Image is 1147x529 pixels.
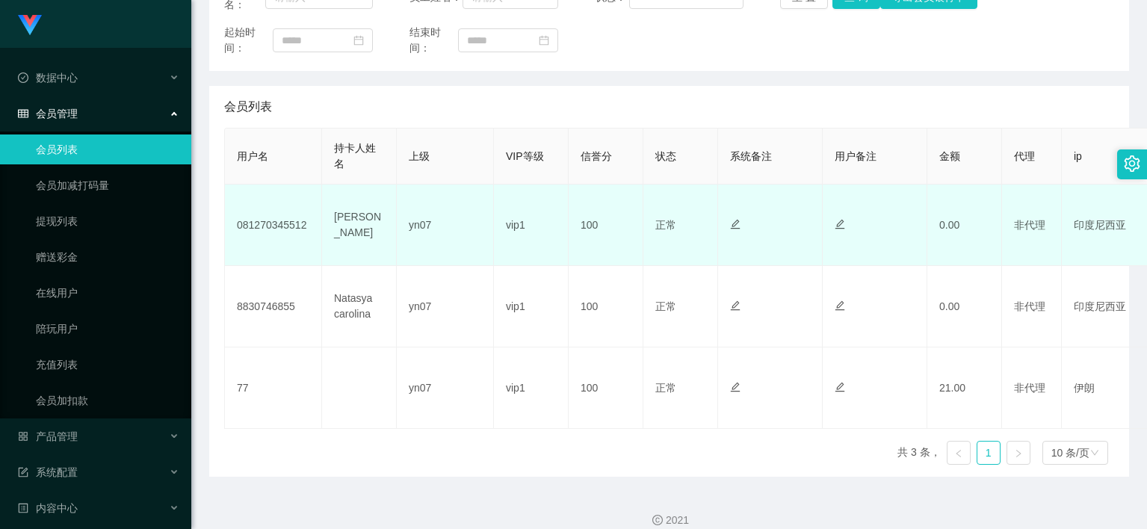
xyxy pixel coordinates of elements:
td: Natasya carolina [322,266,397,347]
i: 图标: edit [835,382,845,392]
span: 正常 [655,382,676,394]
span: 产品管理 [18,430,78,442]
i: 图标: edit [835,300,845,311]
span: 结束时间： [409,25,458,56]
span: 正常 [655,300,676,312]
td: yn07 [397,185,494,266]
div: 2021 [203,513,1135,528]
td: vip1 [494,347,569,429]
td: 100 [569,266,643,347]
span: 状态 [655,150,676,162]
i: 图标: setting [1124,155,1140,172]
i: 图标: right [1014,449,1023,458]
i: 图标: appstore-o [18,431,28,442]
span: 用户备注 [835,150,877,162]
a: 1 [977,442,1000,464]
i: 图标: down [1090,448,1099,459]
i: 图标: left [954,449,963,458]
span: 会员管理 [18,108,78,120]
li: 1 [977,441,1001,465]
span: 非代理 [1014,382,1045,394]
span: ip [1074,150,1082,162]
i: 图标: edit [730,382,741,392]
span: 系统配置 [18,466,78,478]
td: 8830746855 [225,266,322,347]
div: 10 条/页 [1051,442,1089,464]
span: 上级 [409,150,430,162]
a: 提现列表 [36,206,179,236]
i: 图标: edit [730,300,741,311]
td: 0.00 [927,266,1002,347]
i: 图标: copyright [652,515,663,525]
a: 会员列表 [36,134,179,164]
td: 21.00 [927,347,1002,429]
span: 持卡人姓名 [334,142,376,170]
a: 会员加减打码量 [36,170,179,200]
li: 共 3 条， [897,441,941,465]
td: yn07 [397,347,494,429]
a: 赠送彩金 [36,242,179,272]
td: vip1 [494,185,569,266]
span: 数据中心 [18,72,78,84]
li: 上一页 [947,441,971,465]
span: 金额 [939,150,960,162]
span: 起始时间： [224,25,273,56]
td: vip1 [494,266,569,347]
td: 77 [225,347,322,429]
span: 信誉分 [581,150,612,162]
i: 图标: check-circle-o [18,72,28,83]
li: 下一页 [1007,441,1030,465]
i: 图标: calendar [539,35,549,46]
img: logo.9652507e.png [18,15,42,36]
i: 图标: profile [18,503,28,513]
i: 图标: table [18,108,28,119]
span: 系统备注 [730,150,772,162]
span: VIP等级 [506,150,544,162]
i: 图标: calendar [353,35,364,46]
td: 0.00 [927,185,1002,266]
a: 会员加扣款 [36,386,179,415]
a: 充值列表 [36,350,179,380]
td: 081270345512 [225,185,322,266]
i: 图标: form [18,467,28,477]
span: 代理 [1014,150,1035,162]
span: 内容中心 [18,502,78,514]
span: 非代理 [1014,219,1045,231]
td: 100 [569,185,643,266]
span: 正常 [655,219,676,231]
i: 图标: edit [835,219,845,229]
a: 在线用户 [36,278,179,308]
td: yn07 [397,266,494,347]
td: [PERSON_NAME] [322,185,397,266]
td: 100 [569,347,643,429]
i: 图标: edit [730,219,741,229]
span: 会员列表 [224,98,272,116]
a: 陪玩用户 [36,314,179,344]
span: 用户名 [237,150,268,162]
span: 非代理 [1014,300,1045,312]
